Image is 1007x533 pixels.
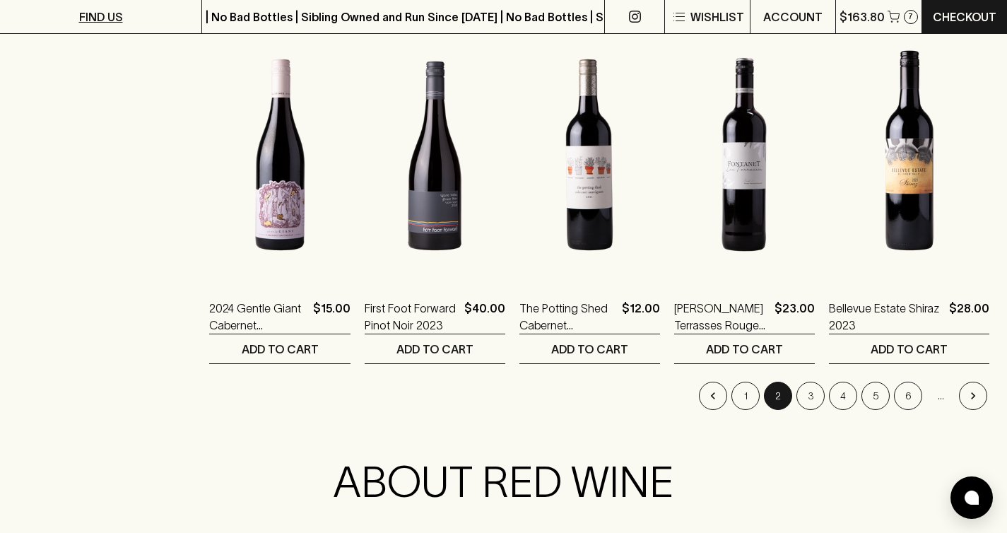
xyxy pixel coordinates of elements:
p: $12.00 [622,300,660,334]
p: $23.00 [775,300,815,334]
p: $15.00 [313,300,351,334]
img: Fontanet Les Terrasses Rouge Shiraz Grenache 2022 [674,31,815,279]
p: ADD TO CART [242,341,319,358]
button: ADD TO CART [365,334,505,363]
p: ACCOUNT [763,8,823,25]
a: 2024 Gentle Giant Cabernet Sauvignon [209,300,307,334]
p: ADD TO CART [871,341,948,358]
button: ADD TO CART [829,334,989,363]
p: ADD TO CART [396,341,473,358]
a: Bellevue Estate Shiraz 2023 [829,300,943,334]
p: $163.80 [840,8,885,25]
button: ADD TO CART [674,334,815,363]
a: The Potting Shed Cabernet Sauvignon 2021 [519,300,616,334]
p: Checkout [933,8,996,25]
button: ADD TO CART [209,334,350,363]
button: Go to page 1 [731,382,760,410]
h2: ABOUT RED WINE [151,457,856,508]
img: 2024 Gentle Giant Cabernet Sauvignon [209,31,350,279]
div: … [926,382,955,410]
button: Go to next page [959,382,987,410]
img: First Foot Forward Pinot Noir 2023 [365,31,505,279]
img: bubble-icon [965,491,979,505]
p: ADD TO CART [706,341,783,358]
button: page 2 [764,382,792,410]
button: ADD TO CART [519,334,660,363]
button: Go to page 6 [894,382,922,410]
button: Go to previous page [699,382,727,410]
p: 7 [908,13,913,20]
p: ADD TO CART [551,341,628,358]
nav: pagination navigation [209,382,989,410]
img: The Potting Shed Cabernet Sauvignon 2021 [519,31,660,279]
button: Go to page 3 [796,382,825,410]
button: Go to page 5 [861,382,890,410]
img: Bellevue Estate Shiraz 2023 [829,31,989,279]
p: $28.00 [949,300,989,334]
a: First Foot Forward Pinot Noir 2023 [365,300,459,334]
p: FIND US [79,8,123,25]
button: Go to page 4 [829,382,857,410]
p: $40.00 [464,300,505,334]
p: Wishlist [690,8,744,25]
a: [PERSON_NAME] Terrasses Rouge Shiraz Grenache 2022 [674,300,769,334]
